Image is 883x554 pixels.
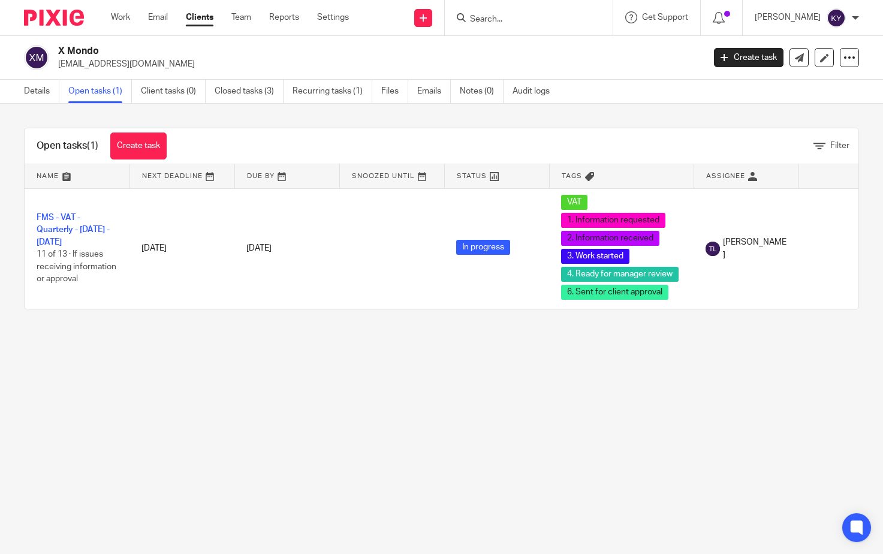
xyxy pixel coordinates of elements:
[714,48,783,67] a: Create task
[58,58,696,70] p: [EMAIL_ADDRESS][DOMAIN_NAME]
[215,80,284,103] a: Closed tasks (3)
[293,80,372,103] a: Recurring tasks (1)
[706,242,720,256] img: svg%3E
[469,14,577,25] input: Search
[37,250,116,283] span: 11 of 13 · If issues receiving information or approval
[87,141,98,150] span: (1)
[269,11,299,23] a: Reports
[24,10,84,26] img: Pixie
[830,141,849,150] span: Filter
[381,80,408,103] a: Files
[68,80,132,103] a: Open tasks (1)
[642,13,688,22] span: Get Support
[456,240,510,255] span: In progress
[317,11,349,23] a: Settings
[723,236,786,261] span: [PERSON_NAME]
[460,80,504,103] a: Notes (0)
[58,45,568,58] h2: X Mondo
[562,173,582,179] span: Tags
[37,213,110,246] a: FMS - VAT - Quarterly - [DATE] - [DATE]
[110,133,167,159] a: Create task
[111,11,130,23] a: Work
[24,45,49,70] img: svg%3E
[148,11,168,23] a: Email
[141,80,206,103] a: Client tasks (0)
[561,267,679,282] span: 4. Ready for manager review
[352,173,415,179] span: Snoozed Until
[417,80,451,103] a: Emails
[457,173,487,179] span: Status
[231,11,251,23] a: Team
[129,188,234,309] td: [DATE]
[561,231,659,246] span: 2. Information received
[246,244,272,252] span: [DATE]
[37,140,98,152] h1: Open tasks
[24,80,59,103] a: Details
[827,8,846,28] img: svg%3E
[513,80,559,103] a: Audit logs
[561,285,668,300] span: 6. Sent for client approval
[561,213,665,228] span: 1. Information requested
[755,11,821,23] p: [PERSON_NAME]
[561,195,587,210] span: VAT
[186,11,213,23] a: Clients
[561,249,629,264] span: 3. Work started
